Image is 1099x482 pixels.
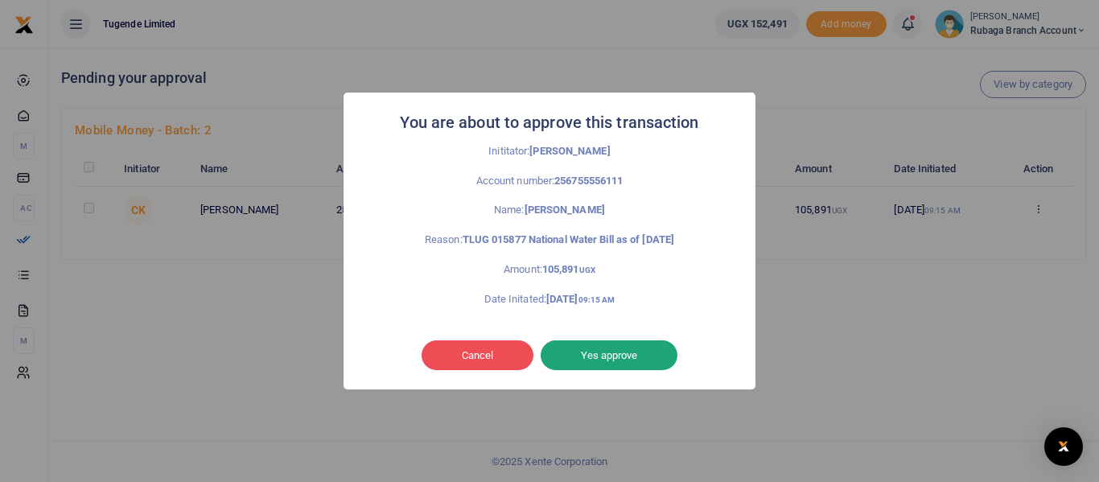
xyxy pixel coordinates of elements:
strong: [PERSON_NAME] [525,204,605,216]
small: 09:15 AM [578,295,615,304]
strong: 256755556111 [554,175,623,187]
strong: [DATE] [546,293,615,305]
p: Reason: [379,232,720,249]
strong: 105,891 [542,263,595,275]
strong: TLUG 015877 National Water Bill as of [DATE] [463,233,674,245]
p: Account number: [379,173,720,190]
strong: [PERSON_NAME] [529,145,610,157]
p: Amount: [379,262,720,278]
p: Inititator: [379,143,720,160]
button: Cancel [422,340,533,371]
p: Name: [379,202,720,219]
button: Yes approve [541,340,677,371]
div: Open Intercom Messenger [1044,427,1083,466]
small: UGX [579,266,595,274]
h2: You are about to approve this transaction [400,109,698,137]
p: Date Initated: [379,291,720,308]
